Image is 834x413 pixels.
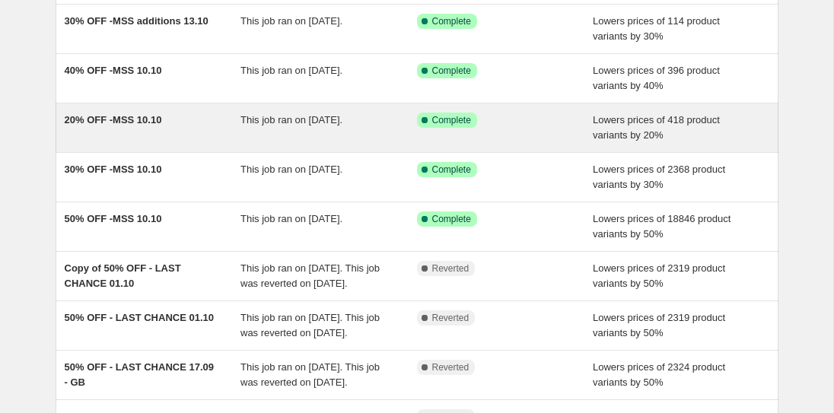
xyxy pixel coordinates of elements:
span: This job ran on [DATE]. [240,65,342,76]
span: Lowers prices of 2319 product variants by 50% [593,262,725,289]
span: Reverted [432,312,470,324]
span: Complete [432,114,471,126]
span: 50% OFF - LAST CHANCE 01.10 [65,312,215,323]
span: Copy of 50% OFF - LAST CHANCE 01.10 [65,262,181,289]
span: Lowers prices of 18846 product variants by 50% [593,213,731,240]
span: This job ran on [DATE]. [240,15,342,27]
span: Complete [432,15,471,27]
span: Lowers prices of 418 product variants by 20% [593,114,720,141]
span: This job ran on [DATE]. This job was reverted on [DATE]. [240,262,380,289]
span: Reverted [432,262,470,275]
span: Lowers prices of 2368 product variants by 30% [593,164,725,190]
span: 30% OFF -MSS additions 13.10 [65,15,208,27]
span: Reverted [432,361,470,373]
span: Lowers prices of 396 product variants by 40% [593,65,720,91]
span: Lowers prices of 2319 product variants by 50% [593,312,725,338]
span: 20% OFF -MSS 10.10 [65,114,162,125]
span: This job ran on [DATE]. [240,114,342,125]
span: 50% OFF - LAST CHANCE 17.09 - GB [65,361,215,388]
span: Lowers prices of 114 product variants by 30% [593,15,720,42]
span: Complete [432,65,471,77]
span: 40% OFF -MSS 10.10 [65,65,162,76]
span: 30% OFF -MSS 10.10 [65,164,162,175]
span: This job ran on [DATE]. [240,164,342,175]
span: This job ran on [DATE]. [240,213,342,224]
span: This job ran on [DATE]. This job was reverted on [DATE]. [240,361,380,388]
span: Lowers prices of 2324 product variants by 50% [593,361,725,388]
span: This job ran on [DATE]. This job was reverted on [DATE]. [240,312,380,338]
span: Complete [432,164,471,176]
span: Complete [432,213,471,225]
span: 50% OFF -MSS 10.10 [65,213,162,224]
